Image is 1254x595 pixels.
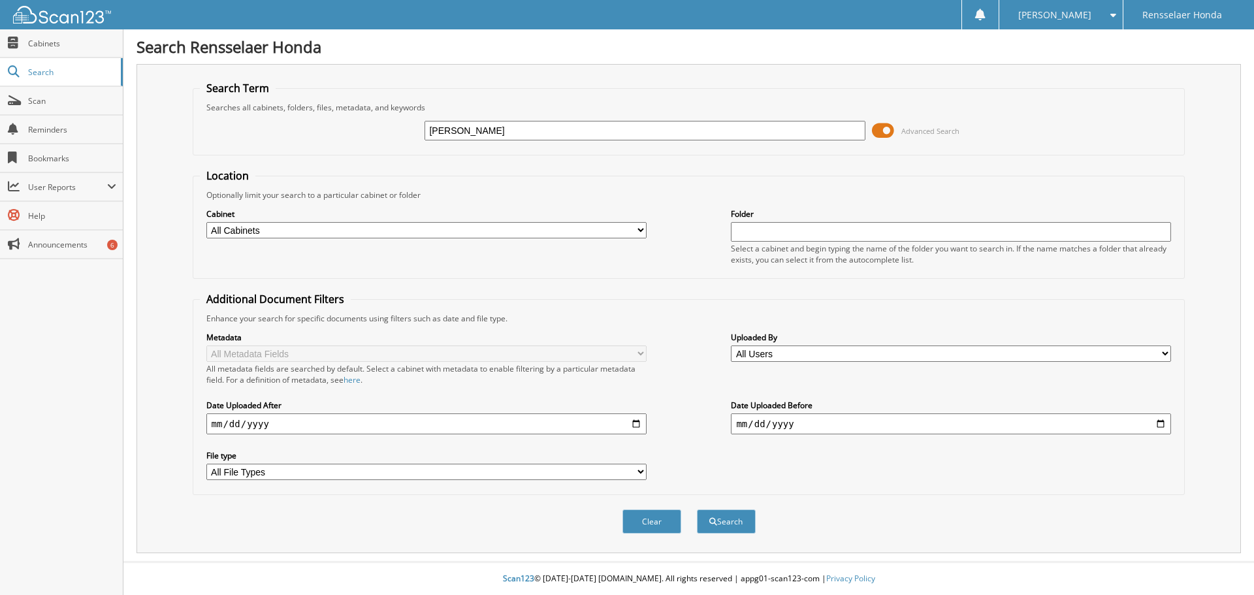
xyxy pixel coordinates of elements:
span: Announcements [28,239,116,250]
legend: Location [200,169,255,183]
div: Optionally limit your search to a particular cabinet or folder [200,189,1178,201]
legend: Search Term [200,81,276,95]
div: Searches all cabinets, folders, files, metadata, and keywords [200,102,1178,113]
button: Clear [622,509,681,534]
input: start [206,413,647,434]
span: Rensselaer Honda [1142,11,1222,19]
div: 6 [107,240,118,250]
span: Search [28,67,114,78]
span: Bookmarks [28,153,116,164]
div: All metadata fields are searched by default. Select a cabinet with metadata to enable filtering b... [206,363,647,385]
span: [PERSON_NAME] [1018,11,1091,19]
input: end [731,413,1171,434]
a: Privacy Policy [826,573,875,584]
span: Advanced Search [901,126,959,136]
label: Cabinet [206,208,647,219]
a: here [344,374,361,385]
div: Select a cabinet and begin typing the name of the folder you want to search in. If the name match... [731,243,1171,265]
img: scan123-logo-white.svg [13,6,111,24]
div: © [DATE]-[DATE] [DOMAIN_NAME]. All rights reserved | appg01-scan123-com | [123,563,1254,595]
h1: Search Rensselaer Honda [137,36,1241,57]
label: Date Uploaded Before [731,400,1171,411]
label: File type [206,450,647,461]
span: Cabinets [28,38,116,49]
span: Help [28,210,116,221]
legend: Additional Document Filters [200,292,351,306]
span: Scan [28,95,116,106]
span: User Reports [28,182,107,193]
span: Scan123 [503,573,534,584]
label: Folder [731,208,1171,219]
label: Date Uploaded After [206,400,647,411]
label: Uploaded By [731,332,1171,343]
span: Reminders [28,124,116,135]
label: Metadata [206,332,647,343]
button: Search [697,509,756,534]
div: Enhance your search for specific documents using filters such as date and file type. [200,313,1178,324]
